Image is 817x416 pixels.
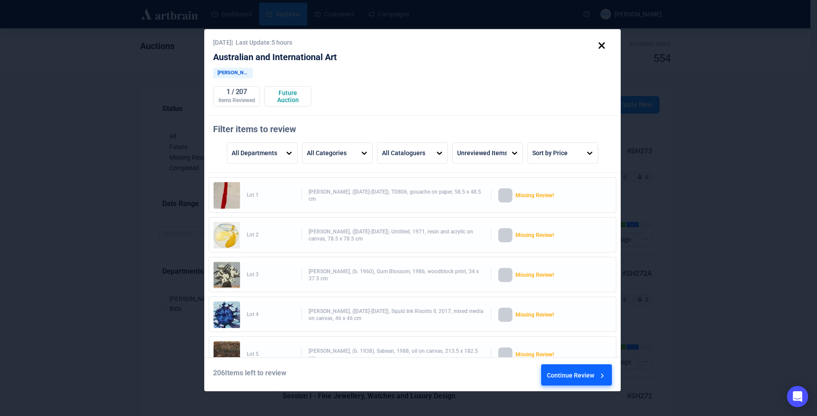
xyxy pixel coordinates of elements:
div: [DATE] | Last Update: 5 hours [213,38,612,47]
div: [PERSON_NAME], (b. 1938), Sabean, 1988, oil on canvas, 213.5 x 182.5 cm [309,347,484,361]
div: Items Reviewed [214,97,260,104]
div: [PERSON_NAME], ([DATE]-[DATE]), Untitled, 1971, resin and acrylic on canvas, 78.5 x 78.5 cm [309,228,484,242]
div: 1 / 207 [214,87,260,97]
div: [PERSON_NAME], (b. 1960), Gum Blossom, 1986, woodblock print, 34 x 37.5 cm [309,268,484,282]
div: [PERSON_NAME], ([DATE]-[DATE]), TD806, gouache on paper, 58.5 x 48.5 cm [309,188,484,202]
div: Lot 2 [247,228,294,242]
div: Lot 1 [247,188,294,202]
img: 2_1.jpg [214,222,240,248]
div: Missing Review! [515,188,588,202]
div: Missing Review! [515,268,588,282]
div: Filter items to review [213,125,612,138]
div: Sort by Price [532,145,568,160]
img: 1_1.jpg [214,182,240,209]
div: Missing Review! [515,308,588,322]
button: Continue Review [541,364,612,385]
div: Open Intercom Messenger [787,386,808,407]
img: 4_1.jpg [214,302,240,328]
div: [PERSON_NAME] [213,68,253,78]
div: Missing Review! [515,347,588,362]
div: All Cataloguers [382,145,425,160]
div: Unreviewed Items [457,145,508,160]
div: Lot 5 [247,347,294,361]
div: 206 Items left to review [213,369,316,380]
img: 5_1.jpg [214,341,240,368]
div: All Departments [232,145,277,160]
img: 3_1.jpg [214,262,240,288]
div: Australian and International Art [213,52,612,62]
div: Lot 3 [247,268,294,282]
div: Future Auction [268,89,307,103]
div: [PERSON_NAME], ([DATE]-[DATE]), Squid Ink Risotto II, 2017, mixed media on canvas, 46 x 46 cm [309,308,484,321]
div: Missing Review! [515,228,588,242]
div: Lot 4 [247,308,294,321]
div: Continue Review [547,365,607,389]
div: All Categories [307,145,347,160]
